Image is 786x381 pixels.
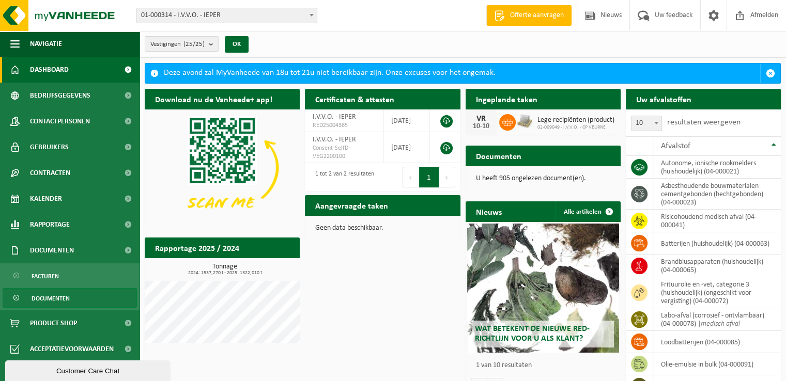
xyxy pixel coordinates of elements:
[30,186,62,212] span: Kalender
[631,116,662,131] span: 10
[310,166,374,188] div: 1 tot 2 van 2 resultaten
[467,224,619,353] a: Wat betekent de nieuwe RED-richtlijn voor u als klant?
[653,232,781,255] td: batterijen (huishoudelijk) (04-000063)
[476,362,615,369] p: 1 van 10 resultaten
[653,210,781,232] td: risicohoudend medisch afval (04-000041)
[313,144,375,161] span: Consent-SelfD-VEG2200100
[30,57,69,83] span: Dashboard
[30,31,62,57] span: Navigatie
[653,277,781,308] td: frituurolie en -vet, categorie 3 (huishoudelijk) (ongeschikt voor vergisting) (04-000072)
[32,266,59,286] span: Facturen
[145,109,300,226] img: Download de VHEPlus App
[305,195,398,215] h2: Aangevraagde taken
[30,212,70,237] span: Rapportage
[516,113,533,130] img: LP-PA-00000-WDN-11
[667,118,741,126] label: resultaten weergeven
[383,109,430,132] td: [DATE]
[403,167,419,187] button: Previous
[150,263,300,276] h3: Tonnage
[439,167,455,187] button: Next
[313,113,356,121] span: I.V.V.O. - IEPER
[305,89,405,109] h2: Certificaten & attesten
[626,89,702,109] h2: Uw afvalstoffen
[30,310,77,336] span: Product Shop
[3,288,137,308] a: Documenten
[30,237,74,263] span: Documenten
[30,134,69,160] span: Gebruikers
[30,160,70,186] span: Contracten
[466,89,548,109] h2: Ingeplande taken
[537,124,614,131] span: 02-009049 - I.V.V.O. - CP VEURNE
[225,36,249,53] button: OK
[466,201,512,221] h2: Nieuws
[313,136,356,144] span: I.V.V.O. - IEPER
[30,108,90,134] span: Contactpersonen
[653,179,781,210] td: asbesthoudende bouwmaterialen cementgebonden (hechtgebonden) (04-000023)
[32,289,70,308] span: Documenten
[507,10,566,21] span: Offerte aanvragen
[653,156,781,179] td: autonome, ionische rookmelders (huishoudelijk) (04-000021)
[419,167,439,187] button: 1
[145,237,250,258] h2: Rapportage 2025 / 2024
[137,8,317,23] span: 01-000314 - I.V.V.O. - IEPER
[653,331,781,353] td: loodbatterijen (04-000085)
[150,37,205,52] span: Vestigingen
[315,225,450,232] p: Geen data beschikbaar.
[466,146,532,166] h2: Documenten
[631,116,661,131] span: 10
[145,36,219,52] button: Vestigingen(25/25)
[136,8,317,23] span: 01-000314 - I.V.V.O. - IEPER
[30,83,90,108] span: Bedrijfsgegevens
[486,5,572,26] a: Offerte aanvragen
[537,116,614,124] span: Lege recipiënten (product)
[383,132,430,163] td: [DATE]
[183,41,205,47] count: (25/25)
[653,353,781,375] td: olie-emulsie in bulk (04-000091)
[701,320,740,328] i: medisch afval
[3,266,137,285] a: Facturen
[164,63,760,83] div: Deze avond zal MyVanheede van 18u tot 21u niet bereikbaar zijn. Onze excuses voor het ongemak.
[653,308,781,331] td: labo-afval (corrosief - ontvlambaar) (04-000078) |
[150,271,300,276] span: 2024: 1537,270 t - 2025: 1322,010 t
[653,255,781,277] td: brandblusapparaten (huishoudelijk) (04-000065)
[30,336,114,362] span: Acceptatievoorwaarden
[471,115,491,123] div: VR
[556,201,620,222] a: Alle artikelen
[476,175,610,182] p: U heeft 905 ongelezen document(en).
[661,142,690,150] span: Afvalstof
[475,325,590,343] span: Wat betekent de nieuwe RED-richtlijn voor u als klant?
[5,358,173,381] iframe: chat widget
[145,89,283,109] h2: Download nu de Vanheede+ app!
[471,123,491,130] div: 10-10
[223,258,299,278] a: Bekijk rapportage
[313,121,375,130] span: RED25004365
